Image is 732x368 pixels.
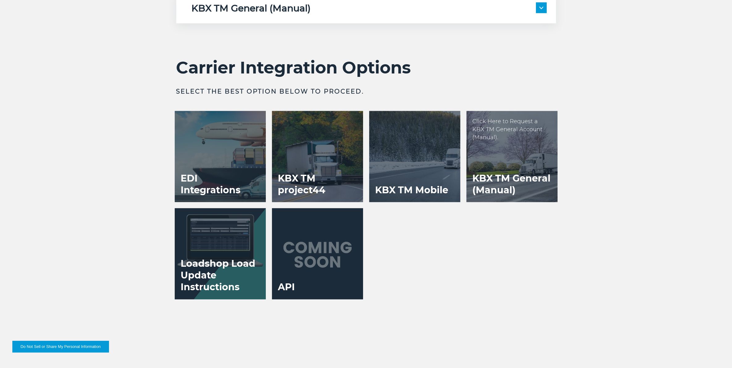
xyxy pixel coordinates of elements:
[176,57,556,78] h2: Carrier Integration Options
[539,7,543,9] img: arrow
[272,166,363,202] h3: KBX TM project44
[369,111,460,202] a: KBX TM Mobile
[175,166,266,202] h3: EDI Integrations
[175,252,266,299] h3: Loadshop Load Update Instructions
[701,338,732,368] iframe: Chat Widget
[369,178,455,202] h3: KBX TM Mobile
[272,208,363,299] a: API
[192,2,311,14] h5: KBX TM General (Manual)
[176,87,556,96] h3: Select the best option below to proceed.
[473,117,551,141] p: Click Here to Request a KBX TM General Account (Manual).
[272,111,363,202] a: KBX TM project44
[466,111,558,202] a: KBX TM General (Manual)
[466,166,558,202] h3: KBX TM General (Manual)
[175,111,266,202] a: EDI Integrations
[272,275,301,299] h3: API
[175,208,266,299] a: Loadshop Load Update Instructions
[12,341,109,353] button: Do Not Sell or Share My Personal Information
